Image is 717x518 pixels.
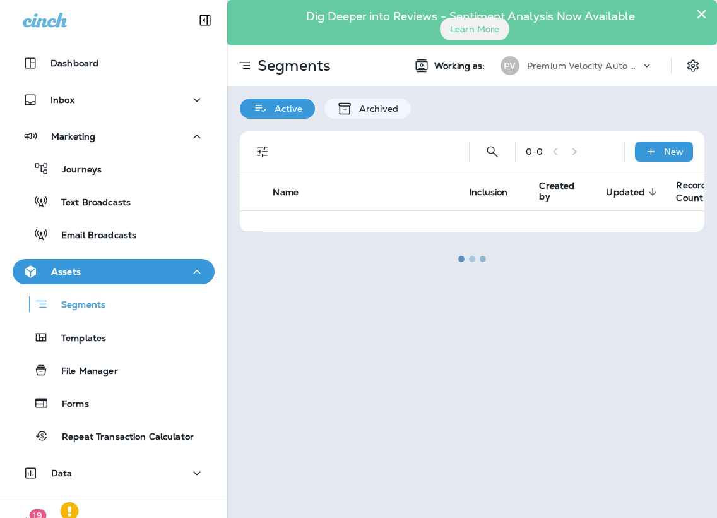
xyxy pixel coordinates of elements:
[13,291,215,318] button: Segments
[49,164,102,176] p: Journeys
[13,357,215,383] button: File Manager
[49,366,118,378] p: File Manager
[13,461,215,486] button: Data
[51,131,95,142] p: Marketing
[51,267,81,277] p: Assets
[51,468,73,478] p: Data
[13,221,215,248] button: Email Broadcasts
[187,8,223,33] button: Collapse Sidebar
[50,58,98,68] p: Dashboard
[13,124,215,149] button: Marketing
[13,188,215,215] button: Text Broadcasts
[13,155,215,182] button: Journeys
[50,95,74,105] p: Inbox
[49,333,106,345] p: Templates
[49,431,194,443] p: Repeat Transaction Calculator
[49,197,131,209] p: Text Broadcasts
[49,299,105,312] p: Segments
[13,423,215,449] button: Repeat Transaction Calculator
[13,390,215,416] button: Forms
[49,230,136,242] p: Email Broadcasts
[13,259,215,284] button: Assets
[13,51,215,76] button: Dashboard
[13,87,215,112] button: Inbox
[664,147,684,157] p: New
[13,324,215,351] button: Templates
[49,399,89,411] p: Forms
